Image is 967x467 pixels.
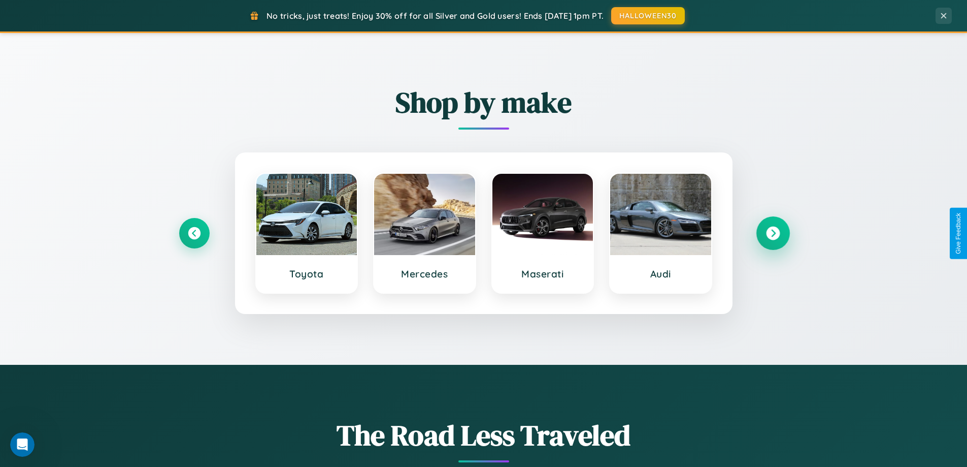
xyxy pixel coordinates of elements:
h3: Maserati [503,268,583,280]
h2: Shop by make [179,83,788,122]
button: HALLOWEEN30 [611,7,685,24]
h3: Toyota [266,268,347,280]
iframe: Intercom live chat [10,432,35,457]
div: Give Feedback [955,213,962,254]
span: No tricks, just treats! Enjoy 30% off for all Silver and Gold users! Ends [DATE] 1pm PT. [266,11,604,21]
h1: The Road Less Traveled [179,416,788,455]
h3: Mercedes [384,268,465,280]
h3: Audi [620,268,701,280]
